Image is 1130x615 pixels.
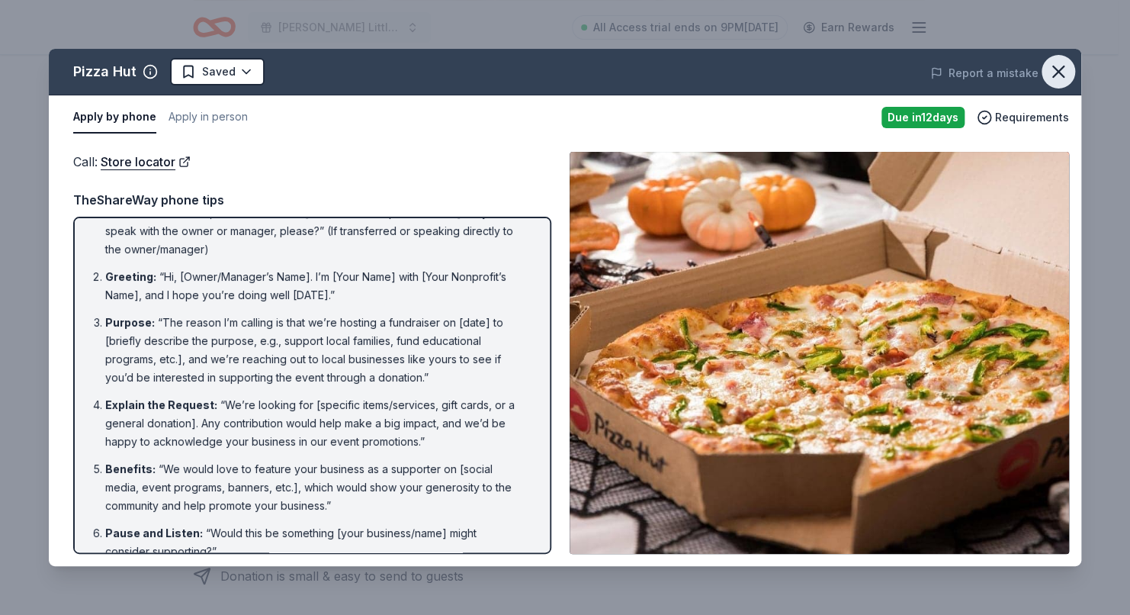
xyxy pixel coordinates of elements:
span: Saved [202,63,236,81]
div: TheShareWay phone tips [73,190,551,210]
li: “We’re looking for [specific items/services, gift cards, or a general donation]. Any contribution... [105,396,528,451]
li: “Hello, this is [Your Name] from [Your Nonprofit's Name]. May I speak with the owner or manager, ... [105,204,528,259]
span: Purpose : [105,316,155,329]
button: Report a mistake [930,64,1039,82]
div: Call : [73,152,551,172]
button: Requirements [977,108,1069,127]
span: Requirements [995,108,1069,127]
li: “Would this be something [your business/name] might consider supporting?” [105,524,528,561]
div: Due in 12 days [881,107,965,128]
span: Benefits : [105,462,156,475]
span: Greeting : [105,270,156,283]
li: “The reason I’m calling is that we’re hosting a fundraiser on [date] to [briefly describe the pur... [105,314,528,387]
a: Store locator [101,152,191,172]
li: “We would love to feature your business as a supporter on [social media, event programs, banners,... [105,460,528,515]
img: Image for Pizza Hut [570,152,1069,554]
button: Apply by phone [73,101,156,134]
button: Saved [170,58,265,85]
span: Explain the Request : [105,398,217,411]
button: Apply in person [169,101,248,134]
span: Pause and Listen : [105,526,203,539]
div: Pizza Hut [73,60,136,84]
li: “Hi, [Owner/Manager’s Name]. I’m [Your Name] with [Your Nonprofit’s Name], and I hope you’re doin... [105,268,528,304]
span: Introduction : [105,206,176,219]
